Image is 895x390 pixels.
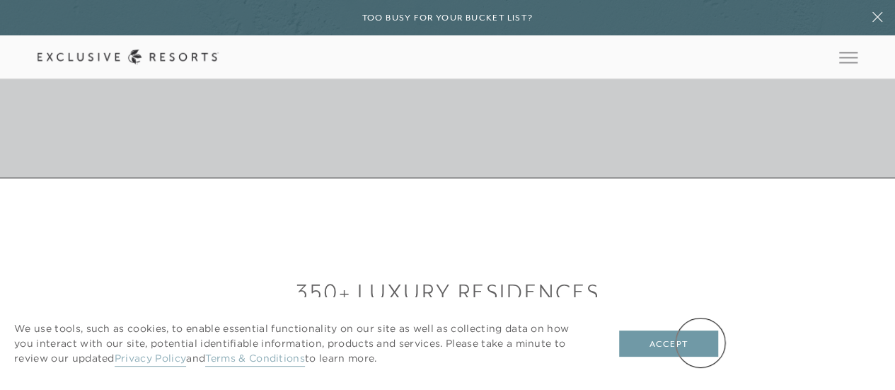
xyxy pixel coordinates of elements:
button: Accept [619,331,718,357]
h6: Too busy for your bucket list? [362,11,533,25]
a: Terms & Conditions [205,352,305,367]
button: Open navigation [839,52,858,62]
a: Privacy Policy [115,352,186,367]
p: We use tools, such as cookies, to enable essential functionality on our site as well as collectin... [14,321,591,366]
